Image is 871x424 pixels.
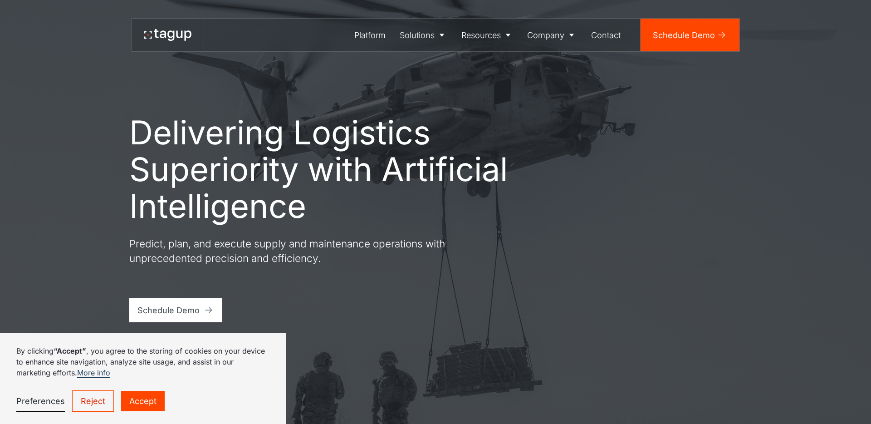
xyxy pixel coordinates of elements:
strong: “Accept” [54,346,86,355]
a: Company [520,19,584,51]
a: Preferences [16,391,65,412]
div: Platform [354,29,386,41]
a: Resources [454,19,520,51]
a: Schedule Demo [129,298,222,322]
div: Schedule Demo [653,29,715,41]
div: Contact [591,29,621,41]
p: By clicking , you agree to the storing of cookies on your device to enhance site navigation, anal... [16,345,269,378]
p: Predict, plan, and execute supply and maintenance operations with unprecedented precision and eff... [129,237,456,265]
h1: Delivering Logistics Superiority with Artificial Intelligence [129,114,510,224]
div: Solutions [400,29,435,41]
a: Platform [347,19,393,51]
a: Solutions [393,19,455,51]
div: Resources [461,29,501,41]
div: Schedule Demo [137,304,200,316]
a: Schedule Demo [641,19,739,51]
a: More info [77,368,110,378]
a: Accept [121,391,165,411]
a: Contact [584,19,628,51]
a: Reject [72,390,114,412]
div: Company [527,29,564,41]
